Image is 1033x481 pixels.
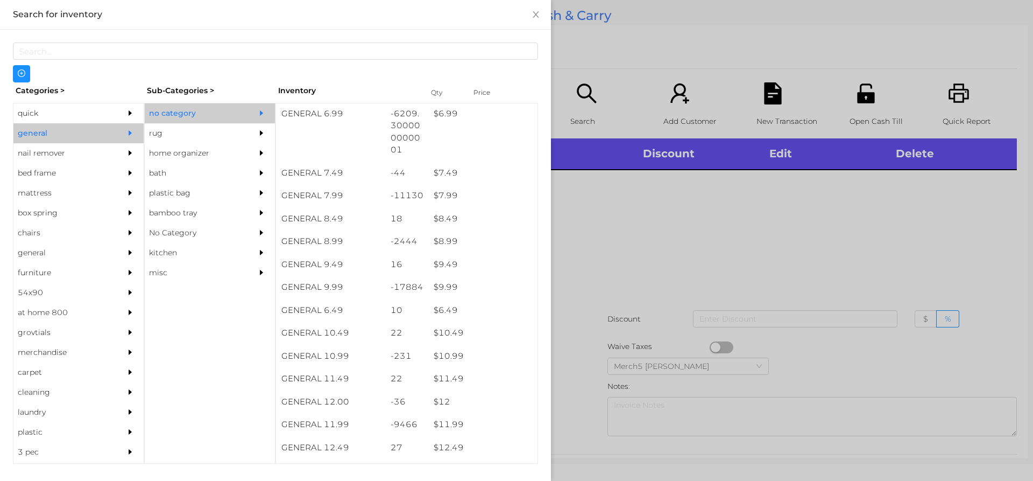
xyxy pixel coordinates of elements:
div: GENERAL 10.49 [276,322,385,345]
div: GENERAL 9.49 [276,253,385,276]
div: GENERAL 11.99 [276,413,385,436]
div: -11130 [385,184,429,207]
div: at home 800 [13,303,111,323]
div: Sub-Categories > [144,82,275,99]
div: furniture [13,263,111,283]
div: $ 10.49 [428,322,537,345]
div: kitchen [145,243,243,263]
div: merchandise [13,343,111,363]
div: $ 8.99 [428,230,537,253]
div: misc [145,263,243,283]
div: GENERAL 8.49 [276,207,385,231]
i: icon: caret-right [126,448,134,456]
div: GENERAL 11.49 [276,367,385,391]
div: -44 [385,162,429,185]
div: cleaning [13,382,111,402]
div: $ 7.49 [428,162,537,185]
button: icon: plus-circle [13,65,30,82]
div: general [13,243,111,263]
div: No Category [145,223,243,243]
div: carpet [13,363,111,382]
div: -231 [385,345,429,368]
div: $ 12.49 [428,436,537,459]
div: quick [13,103,111,123]
div: $ 11.99 [428,413,537,436]
div: $ 6.99 [428,102,537,126]
div: 54x90 [13,283,111,303]
i: icon: caret-right [126,388,134,396]
i: icon: caret-right [126,189,134,197]
div: $ 9.49 [428,253,537,276]
div: rug [145,123,243,143]
div: -6209.300000000001 [385,102,429,162]
div: GENERAL 7.49 [276,162,385,185]
div: plastic [13,422,111,442]
div: GENERAL 7.99 [276,184,385,207]
i: icon: caret-right [258,129,265,137]
div: general [13,123,111,143]
div: laundry [13,402,111,422]
div: GENERAL 8.99 [276,230,385,253]
div: 22 [385,322,429,345]
i: icon: caret-right [126,269,134,276]
div: Qty [428,85,461,100]
div: 16 [385,253,429,276]
div: $ 7.99 [428,184,537,207]
div: Price [471,85,514,100]
div: no category [145,103,243,123]
i: icon: caret-right [258,209,265,217]
div: -9466 [385,413,429,436]
div: Inventory [278,85,418,96]
div: Search for inventory [13,9,538,20]
div: GENERAL 12.49 [276,436,385,459]
div: plastic bag [145,183,243,203]
i: icon: caret-right [258,229,265,236]
div: -36 [385,391,429,414]
i: icon: caret-right [126,428,134,436]
div: $ 8.49 [428,207,537,231]
div: $ 9.99 [428,276,537,299]
div: $ 6.49 [428,299,537,322]
i: icon: caret-right [126,329,134,336]
div: home organizer [145,143,243,163]
i: icon: caret-right [258,169,265,177]
div: bed frame [13,163,111,183]
i: icon: caret-right [258,189,265,197]
i: icon: caret-right [126,129,134,137]
i: icon: caret-right [126,348,134,356]
div: 27 [385,436,429,459]
div: 10 [385,299,429,322]
div: chairs [13,223,111,243]
div: grovtials [13,323,111,343]
i: icon: close [532,10,540,19]
i: icon: caret-right [126,408,134,416]
div: bath [145,163,243,183]
div: GENERAL 10.99 [276,345,385,368]
div: 22 [385,367,429,391]
div: 18 [385,207,429,231]
div: $ 10.99 [428,345,537,368]
div: Categories > [13,82,144,99]
div: -17884 [385,276,429,299]
div: nail remover [13,143,111,163]
i: icon: caret-right [126,249,134,256]
div: bamboo tray [145,203,243,223]
div: mattress [13,183,111,203]
div: -2444 [385,230,429,253]
div: GENERAL 6.99 [276,102,385,126]
i: icon: caret-right [126,309,134,316]
i: icon: caret-right [126,368,134,376]
i: icon: caret-right [258,249,265,256]
i: icon: caret-right [126,169,134,177]
div: 3 pec [13,442,111,462]
div: box spring [13,203,111,223]
i: icon: caret-right [126,289,134,296]
div: $ 11.49 [428,367,537,391]
input: Search... [13,43,538,60]
div: GENERAL 6.49 [276,299,385,322]
i: icon: caret-right [258,149,265,157]
i: icon: caret-right [126,229,134,236]
div: GENERAL 12.00 [276,391,385,414]
div: $ 12 [428,391,537,414]
i: icon: caret-right [126,209,134,217]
